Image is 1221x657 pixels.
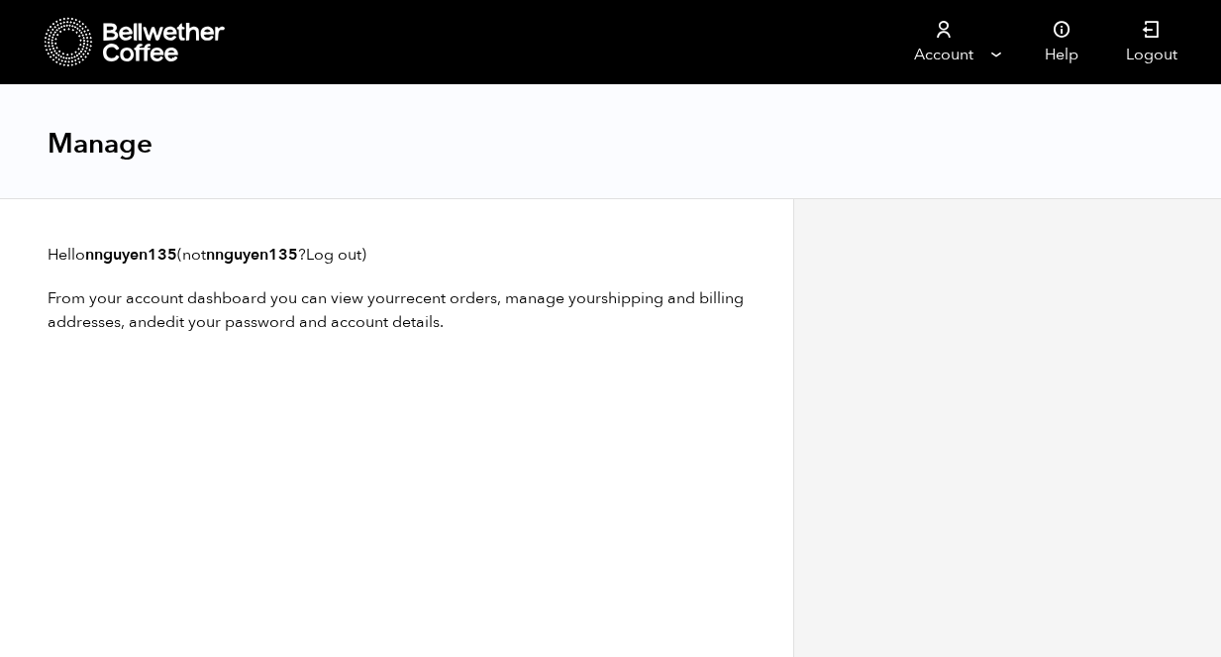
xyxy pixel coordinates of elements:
strong: nnguyen135 [85,244,177,266]
a: edit your password and account details [156,311,440,333]
a: recent orders [400,287,497,309]
strong: nnguyen135 [206,244,298,266]
p: From your account dashboard you can view your , manage your , and . [48,286,746,334]
a: Log out [306,244,361,266]
h1: Manage [48,126,153,162]
p: Hello (not ? ) [48,243,746,267]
